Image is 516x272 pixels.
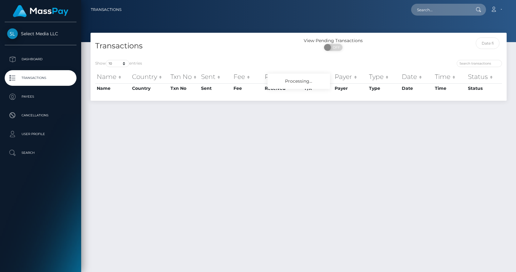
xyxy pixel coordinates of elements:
[411,4,470,16] input: Search...
[333,70,367,83] th: Payer
[7,73,74,83] p: Transactions
[5,126,76,142] a: User Profile
[433,83,466,93] th: Time
[169,83,199,93] th: Txn No
[5,89,76,104] a: Payees
[7,148,74,158] p: Search
[232,70,263,83] th: Fee
[466,83,502,93] th: Status
[5,51,76,67] a: Dashboard
[13,5,68,17] img: MassPay Logo
[7,55,74,64] p: Dashboard
[457,60,502,67] input: Search transactions
[476,37,499,49] input: Date filter
[333,83,367,93] th: Payer
[95,60,142,67] label: Show entries
[199,83,232,93] th: Sent
[169,70,199,83] th: Txn No
[7,111,74,120] p: Cancellations
[95,83,130,93] th: Name
[303,70,333,83] th: F/X
[400,70,433,83] th: Date
[5,70,76,86] a: Transactions
[367,83,400,93] th: Type
[95,70,130,83] th: Name
[7,28,18,39] img: Select Media LLC
[400,83,433,93] th: Date
[5,145,76,161] a: Search
[433,70,466,83] th: Time
[91,3,121,16] a: Transactions
[268,74,330,89] div: Processing...
[327,44,343,51] span: OFF
[466,70,502,83] th: Status
[263,70,303,83] th: Received
[299,37,368,44] div: View Pending Transactions
[7,92,74,101] p: Payees
[7,129,74,139] p: User Profile
[5,31,76,36] span: Select Media LLC
[199,70,232,83] th: Sent
[106,60,129,67] select: Showentries
[95,41,294,51] h4: Transactions
[367,70,400,83] th: Type
[130,83,169,93] th: Country
[263,83,303,93] th: Received
[5,108,76,123] a: Cancellations
[232,83,263,93] th: Fee
[130,70,169,83] th: Country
